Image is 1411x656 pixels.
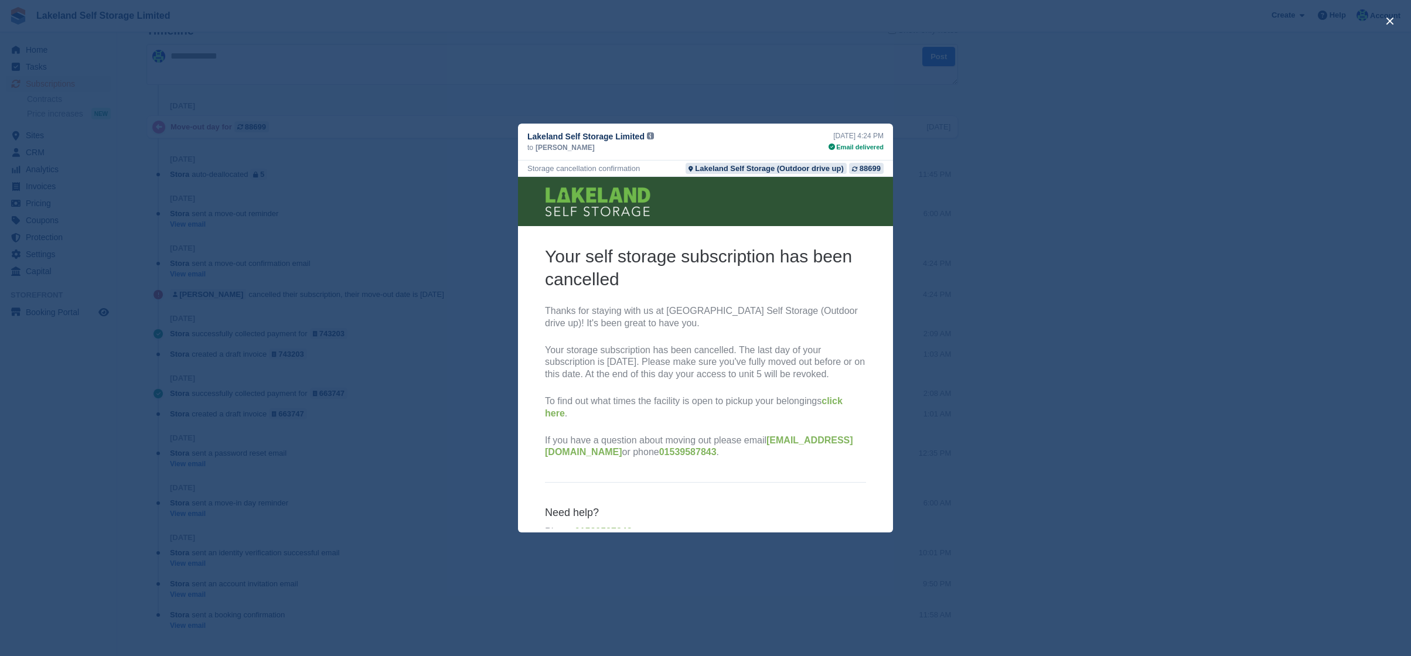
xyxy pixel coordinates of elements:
span: [PERSON_NAME] [536,142,595,153]
div: Email delivered [829,142,884,152]
img: Lakeland Self Storage Limited Logo [27,10,132,40]
a: 01539587843 [57,350,114,360]
div: [DATE] 4:24 PM [829,131,884,141]
a: Lakeland Self Storage (Outdoor drive up) [686,163,847,174]
h6: Need help? [27,329,348,343]
p: Thanks for staying with us at [GEOGRAPHIC_DATA] Self Storage (Outdoor drive up)! It's been great ... [27,128,348,153]
p: To find out what times the facility is open to pickup your belongings . [27,218,348,243]
a: 88699 [849,163,884,174]
div: Storage cancellation confirmation [527,163,640,174]
div: 88699 [860,163,881,174]
span: Lakeland Self Storage Limited [527,131,645,142]
p: Your storage subscription has been cancelled. The last day of your subscription is [DATE]. Please... [27,168,348,204]
img: icon-info-grey-7440780725fd019a000dd9b08b2336e03edf1995a4989e88bcd33f0948082b44.svg [647,132,654,139]
button: close [1381,12,1399,30]
a: 01539587843 [141,270,199,280]
span: to [527,142,533,153]
a: click here [27,219,325,241]
h2: Your self storage subscription has been cancelled [27,68,348,114]
p: Phone: [27,349,348,361]
div: Lakeland Self Storage (Outdoor drive up) [695,163,844,174]
p: If you have a question about moving out please email or phone . [27,258,348,282]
